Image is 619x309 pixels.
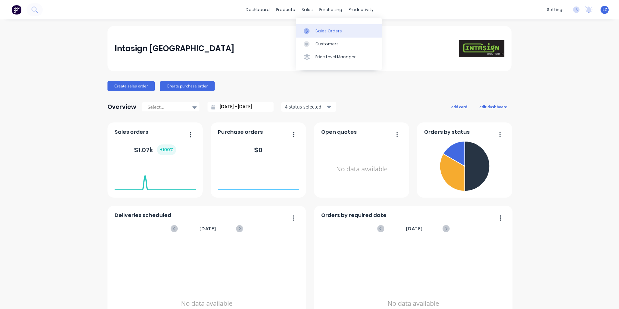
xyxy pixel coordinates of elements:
[544,5,568,15] div: settings
[157,144,176,155] div: + 100 %
[218,128,263,136] span: Purchase orders
[12,5,21,15] img: Factory
[298,5,316,15] div: sales
[406,225,423,232] span: [DATE]
[107,81,155,91] button: Create sales order
[321,128,357,136] span: Open quotes
[475,102,512,111] button: edit dashboard
[447,102,471,111] button: add card
[115,128,148,136] span: Sales orders
[199,225,216,232] span: [DATE]
[315,54,356,60] div: Price Level Manager
[296,51,382,63] a: Price Level Manager
[321,212,387,219] span: Orders by required date
[281,102,336,112] button: 4 status selected
[424,128,470,136] span: Orders by status
[107,100,136,113] div: Overview
[296,24,382,37] a: Sales Orders
[242,5,273,15] a: dashboard
[285,103,326,110] div: 4 status selected
[315,28,342,34] div: Sales Orders
[115,212,171,219] span: Deliveries scheduled
[296,38,382,51] a: Customers
[273,5,298,15] div: products
[602,7,607,13] span: LZ
[321,139,402,200] div: No data available
[459,40,504,57] img: Intasign Australia
[315,41,339,47] div: Customers
[316,5,345,15] div: purchasing
[115,42,234,55] div: Intasign [GEOGRAPHIC_DATA]
[254,145,263,155] div: $ 0
[345,5,377,15] div: productivity
[160,81,215,91] button: Create purchase order
[134,144,176,155] div: $ 1.07k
